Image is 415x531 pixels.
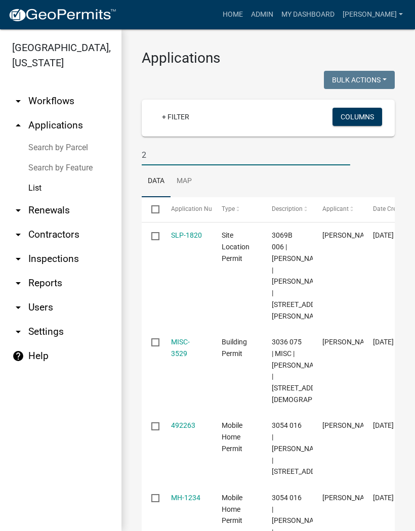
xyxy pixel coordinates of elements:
button: Columns [333,108,382,126]
button: Bulk Actions [324,71,395,89]
i: arrow_drop_down [12,229,24,241]
h3: Applications [142,50,395,67]
i: arrow_drop_down [12,326,24,338]
i: arrow_drop_up [12,119,24,131]
input: Search for applications [142,145,350,165]
datatable-header-cell: Date Created [363,197,414,222]
datatable-header-cell: Application Number [161,197,212,222]
datatable-header-cell: Description [262,197,313,222]
a: [PERSON_NAME] [339,5,407,24]
a: 492263 [171,421,195,429]
a: Data [142,165,171,198]
span: Description [272,205,303,212]
a: MH-1234 [171,494,200,502]
i: arrow_drop_down [12,277,24,289]
datatable-header-cell: Type [212,197,262,222]
a: MISC-3529 [171,338,190,358]
span: David Teague [322,421,377,429]
i: arrow_drop_down [12,301,24,314]
i: arrow_drop_down [12,95,24,107]
span: 3069B 006 | TERRY ADAMS | ADAMS MEGAN | 168 WENDY HILL RD [272,231,334,320]
span: terry adams [322,231,377,239]
span: Mobile Home Permit [222,494,242,525]
span: 3036 075 | MISC | STEVEN TARTAGLIA | 317 CROSSROADS CHURCH RD [272,338,346,404]
a: SLP-1820 [171,231,202,239]
span: 10/14/2025 [373,338,394,346]
span: 10/14/2025 [373,421,394,429]
span: Date Created [373,205,408,212]
a: My Dashboard [277,5,339,24]
datatable-header-cell: Applicant [313,197,363,222]
a: Admin [247,5,277,24]
a: Home [219,5,247,24]
span: 3054 016 | CHANDRA A TEAGUE | 61 DOGWOOD VILLAGE LN [272,421,334,475]
span: CODY PARKMAN [322,338,377,346]
span: Building Permit [222,338,247,358]
span: Mobile Home Permit [222,421,242,453]
a: + Filter [154,108,197,126]
i: arrow_drop_down [12,253,24,265]
span: Type [222,205,235,212]
a: Map [171,165,198,198]
span: Applicant [322,205,349,212]
i: arrow_drop_down [12,204,24,216]
span: 10/14/2025 [373,231,394,239]
span: David Teague [322,494,377,502]
datatable-header-cell: Select [142,197,161,222]
span: Application Number [171,205,226,212]
span: Site Location Permit [222,231,250,262]
span: 10/14/2025 [373,494,394,502]
i: help [12,350,24,362]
